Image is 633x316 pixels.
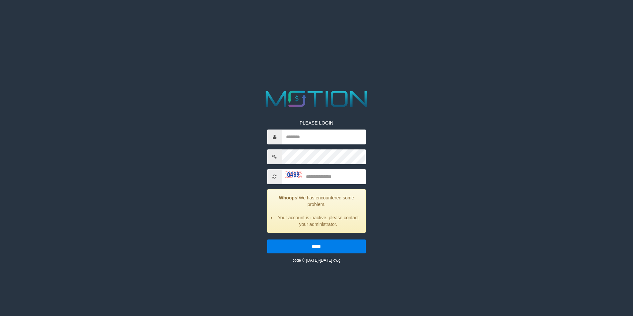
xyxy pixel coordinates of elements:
[276,214,361,228] li: Your account is inactive, please contact your administrator.
[267,189,366,233] div: We has encountered some problem.
[267,120,366,126] p: PLEASE LOGIN
[285,171,302,178] img: captcha
[292,258,340,263] small: code © [DATE]-[DATE] dwg
[261,88,372,110] img: MOTION_logo.png
[279,195,299,200] strong: Whoops!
